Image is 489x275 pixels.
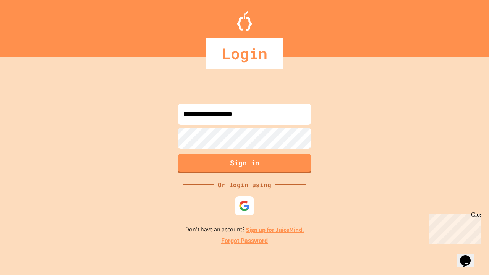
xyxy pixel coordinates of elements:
img: Logo.svg [237,11,252,31]
div: Or login using [214,180,275,189]
iframe: chat widget [457,244,481,267]
a: Forgot Password [221,236,268,246]
button: Sign in [178,154,311,173]
a: Sign up for JuiceMind. [246,226,304,234]
iframe: chat widget [426,211,481,244]
div: Login [206,38,283,69]
p: Don't have an account? [185,225,304,235]
img: google-icon.svg [239,200,250,212]
div: Chat with us now!Close [3,3,53,49]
